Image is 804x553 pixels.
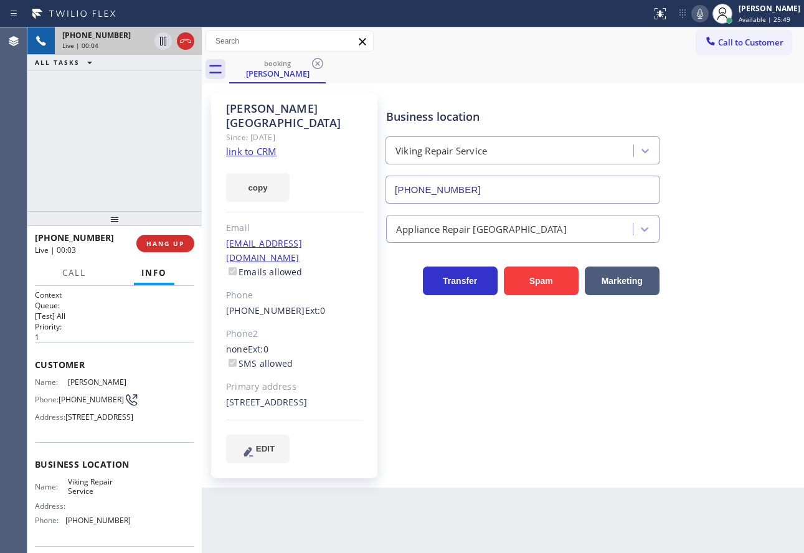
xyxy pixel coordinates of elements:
[35,321,194,332] h2: Priority:
[226,305,305,316] a: [PHONE_NUMBER]
[226,327,363,341] div: Phone2
[65,412,133,422] span: [STREET_ADDRESS]
[229,359,237,367] input: SMS allowed
[230,55,324,82] div: Elisa Trowbridge
[386,108,660,125] div: Business location
[62,267,86,278] span: Call
[226,130,363,144] div: Since: [DATE]
[68,377,130,387] span: [PERSON_NAME]
[35,482,68,491] span: Name:
[141,267,167,278] span: Info
[35,290,194,300] h1: Context
[230,59,324,68] div: booking
[65,516,131,525] span: [PHONE_NUMBER]
[230,68,324,79] div: [PERSON_NAME]
[35,245,76,255] span: Live | 00:03
[226,380,363,394] div: Primary address
[226,173,290,202] button: copy
[35,311,194,321] p: [Test] All
[206,31,373,51] input: Search
[226,288,363,303] div: Phone
[35,58,80,67] span: ALL TASKS
[226,102,363,130] div: [PERSON_NAME] [GEOGRAPHIC_DATA]
[35,232,114,243] span: [PHONE_NUMBER]
[62,41,98,50] span: Live | 00:04
[146,239,184,248] span: HANG UP
[35,516,65,525] span: Phone:
[585,267,660,295] button: Marketing
[35,501,68,511] span: Address:
[136,235,194,252] button: HANG UP
[59,395,124,404] span: [PHONE_NUMBER]
[35,458,194,470] span: Business location
[504,267,579,295] button: Spam
[226,145,277,158] a: link to CRM
[229,267,237,275] input: Emails allowed
[739,15,790,24] span: Available | 25:49
[35,300,194,311] h2: Queue:
[27,55,105,70] button: ALL TASKS
[226,237,302,263] a: [EMAIL_ADDRESS][DOMAIN_NAME]
[691,5,709,22] button: Mute
[35,359,194,371] span: Customer
[226,357,293,369] label: SMS allowed
[739,3,800,14] div: [PERSON_NAME]
[395,144,487,158] div: Viking Repair Service
[55,261,93,285] button: Call
[35,412,65,422] span: Address:
[226,435,290,463] button: EDIT
[226,221,363,235] div: Email
[226,395,363,410] div: [STREET_ADDRESS]
[248,343,268,355] span: Ext: 0
[226,343,363,371] div: none
[35,377,68,387] span: Name:
[423,267,498,295] button: Transfer
[305,305,326,316] span: Ext: 0
[396,222,567,236] div: Appliance Repair [GEOGRAPHIC_DATA]
[256,444,275,453] span: EDIT
[718,37,783,48] span: Call to Customer
[35,332,194,343] p: 1
[35,395,59,404] span: Phone:
[62,30,131,40] span: [PHONE_NUMBER]
[385,176,660,204] input: Phone Number
[154,32,172,50] button: Hold Customer
[177,32,194,50] button: Hang up
[68,477,130,496] span: Viking Repair Service
[696,31,792,54] button: Call to Customer
[226,266,303,278] label: Emails allowed
[134,261,174,285] button: Info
